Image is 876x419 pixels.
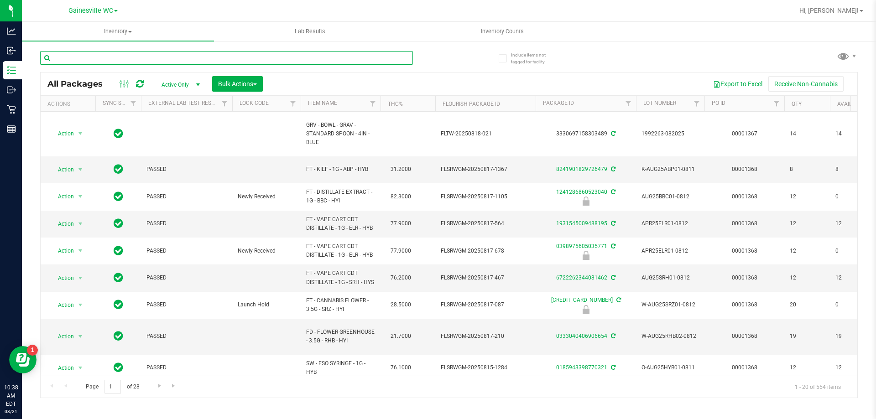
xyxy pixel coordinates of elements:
[50,299,74,311] span: Action
[441,165,530,174] span: FLSRWGM-20250817-1367
[7,66,16,75] inline-svg: Inventory
[835,165,870,174] span: 8
[306,121,375,147] span: GRV - BOWL - GRAV - STANDARD SPOON - 4IN - BLUE
[146,165,227,174] span: PASSED
[386,298,416,311] span: 28.5000
[386,271,416,285] span: 76.2000
[556,333,607,339] a: 0333040406906654
[50,217,74,230] span: Action
[167,380,181,392] a: Go to the last page
[441,192,530,201] span: FLSRWGM-20250817-1105
[286,96,301,111] a: Filter
[556,243,607,249] a: 0398975605035771
[790,274,824,282] span: 12
[306,165,375,174] span: FT - KIEF - 1G - ABP - HYB
[238,300,295,309] span: Launch Hold
[621,96,636,111] a: Filter
[75,217,86,230] span: select
[556,220,607,227] a: 1931545009488195
[835,332,870,341] span: 19
[146,300,227,309] span: PASSED
[641,332,699,341] span: W-AUG25RHB02-0812
[386,217,416,230] span: 77.9000
[7,85,16,94] inline-svg: Outbound
[790,247,824,255] span: 12
[146,332,227,341] span: PASSED
[732,274,757,281] a: 00001368
[306,269,375,286] span: FT - VAPE CART CDT DISTILLATE - 1G - SRH - HYS
[306,215,375,233] span: FT - VAPE CART CDT DISTILLATE - 1G - ELR - HYB
[732,301,757,308] a: 00001368
[837,101,865,107] a: Available
[441,274,530,282] span: FLSRWGM-20250817-467
[75,299,86,311] span: select
[114,190,123,203] span: In Sync
[835,247,870,255] span: 0
[610,333,615,339] span: Sync from Compliance System
[469,27,536,36] span: Inventory Counts
[441,247,530,255] span: FLSRWGM-20250817-678
[146,247,227,255] span: PASSED
[114,244,123,257] span: In Sync
[4,383,18,408] p: 10:38 AM EDT
[615,297,621,303] span: Sync from Compliance System
[610,364,615,371] span: Sync from Compliance System
[790,165,824,174] span: 8
[114,361,123,374] span: In Sync
[217,96,232,111] a: Filter
[441,332,530,341] span: FLSRWGM-20250817-210
[386,163,416,176] span: 31.2000
[218,80,257,88] span: Bulk Actions
[50,244,74,257] span: Action
[534,197,637,206] div: Newly Received
[610,274,615,281] span: Sync from Compliance System
[114,298,123,311] span: In Sync
[75,330,86,343] span: select
[610,189,615,195] span: Sync from Compliance System
[386,330,416,343] span: 21.7000
[7,105,16,114] inline-svg: Retail
[732,166,757,172] a: 00001368
[114,163,123,176] span: In Sync
[146,274,227,282] span: PASSED
[103,100,138,106] a: Sync Status
[707,76,768,92] button: Export to Excel
[835,219,870,228] span: 12
[114,330,123,342] span: In Sync
[308,100,337,106] a: Item Name
[556,274,607,281] a: 6722262344081462
[534,305,637,314] div: Launch Hold
[441,219,530,228] span: FLSRWGM-20250817-564
[386,361,416,374] span: 76.1000
[22,27,214,36] span: Inventory
[146,363,227,372] span: PASSED
[787,380,848,393] span: 1 - 20 of 554 items
[712,100,725,106] a: PO ID
[641,363,699,372] span: O-AUG25HYB01-0811
[7,124,16,134] inline-svg: Reports
[732,248,757,254] a: 00001368
[22,22,214,41] a: Inventory
[27,345,38,356] iframe: Resource center unread badge
[534,251,637,260] div: Newly Received
[7,26,16,36] inline-svg: Analytics
[50,272,74,285] span: Action
[641,129,699,138] span: 1992263-082025
[146,219,227,228] span: PASSED
[641,247,699,255] span: APR25ELR01-0812
[790,219,824,228] span: 12
[835,363,870,372] span: 12
[68,7,113,15] span: Gainesville WC
[126,96,141,111] a: Filter
[641,274,699,282] span: AUG25SRH01-0812
[610,166,615,172] span: Sync from Compliance System
[47,79,112,89] span: All Packages
[114,271,123,284] span: In Sync
[556,166,607,172] a: 8241901829726479
[769,96,784,111] a: Filter
[835,274,870,282] span: 12
[114,127,123,140] span: In Sync
[238,192,295,201] span: Newly Received
[732,130,757,137] a: 00001367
